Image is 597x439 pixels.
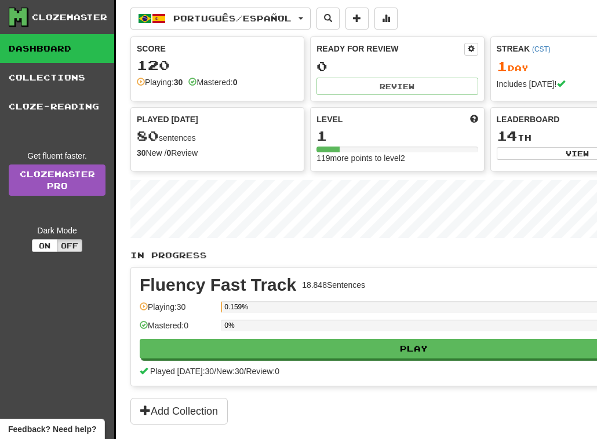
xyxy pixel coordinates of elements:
[532,45,551,53] a: (CST)
[150,367,214,376] span: Played [DATE]: 30
[32,12,107,23] div: Clozemaster
[137,114,198,125] span: Played [DATE]
[137,147,298,159] div: New / Review
[32,239,57,252] button: On
[316,152,478,164] div: 119 more points to level 2
[316,59,478,74] div: 0
[137,148,146,158] strong: 30
[9,150,105,162] div: Get fluent faster.
[137,76,183,88] div: Playing:
[497,127,518,144] span: 14
[166,148,171,158] strong: 0
[137,127,159,144] span: 80
[130,398,228,425] button: Add Collection
[9,164,105,196] a: ClozemasterPro
[140,320,215,339] div: Mastered: 0
[137,58,298,72] div: 120
[316,78,478,95] button: Review
[137,129,298,144] div: sentences
[8,423,96,435] span: Open feedback widget
[188,76,237,88] div: Mastered:
[316,129,478,143] div: 1
[316,114,343,125] span: Level
[497,58,508,74] span: 1
[140,301,215,320] div: Playing: 30
[173,13,292,23] span: Português / Español
[316,8,340,30] button: Search sentences
[233,78,238,87] strong: 0
[345,8,369,30] button: Add sentence to collection
[497,114,560,125] span: Leaderboard
[302,279,365,291] div: 18.848 Sentences
[140,276,296,294] div: Fluency Fast Track
[9,225,105,236] div: Dark Mode
[374,8,398,30] button: More stats
[216,367,243,376] span: New: 30
[130,8,311,30] button: Português/Español
[174,78,183,87] strong: 30
[244,367,246,376] span: /
[214,367,216,376] span: /
[57,239,82,252] button: Off
[137,43,298,54] div: Score
[316,43,464,54] div: Ready for Review
[246,367,279,376] span: Review: 0
[470,114,478,125] span: Score more points to level up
